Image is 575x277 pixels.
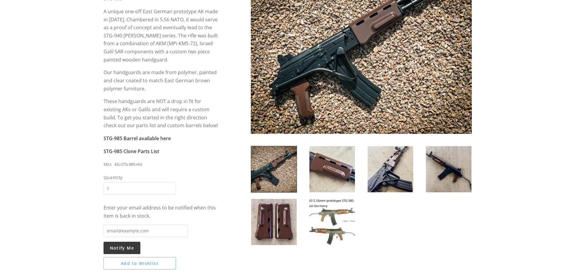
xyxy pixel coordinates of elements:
p: Our handguards are made from polymer, painted and clear coated to match East German brown polymer... [104,68,219,93]
div: Enter your email address to be notified when this item is back in stock. [104,204,219,220]
img: East German STG-985 AK Handguard [309,146,355,192]
img: East German STG-985 AK Handguard [309,199,355,245]
div: SKU: [104,161,112,168]
input: Quantity [104,182,176,195]
img: East German STG-985 AK Handguard [368,146,413,192]
a: STG-985 Barrel available here [104,135,171,142]
button: Notify Me [104,242,141,254]
img: East German STG-985 AK Handguard [426,146,471,192]
input: email@example.com [104,225,188,237]
p: A unique one-off East German prototype AK made in [DATE]. Chambered in 5.56 NATO, it would serve ... [104,8,219,64]
div: EG-STG-985-HG [115,161,142,168]
img: East German STG-985 AK Handguard [251,146,297,192]
span: Quantity [104,174,176,181]
p: These handguards are NOT a drop in fit for existing AKs or Galils and will require a custom build... [104,97,219,130]
img: East German STG-985 AK Handguard [251,199,297,245]
a: STG-985 Clone Parts List [104,148,159,155]
button: Add to Wishlist [104,257,176,269]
